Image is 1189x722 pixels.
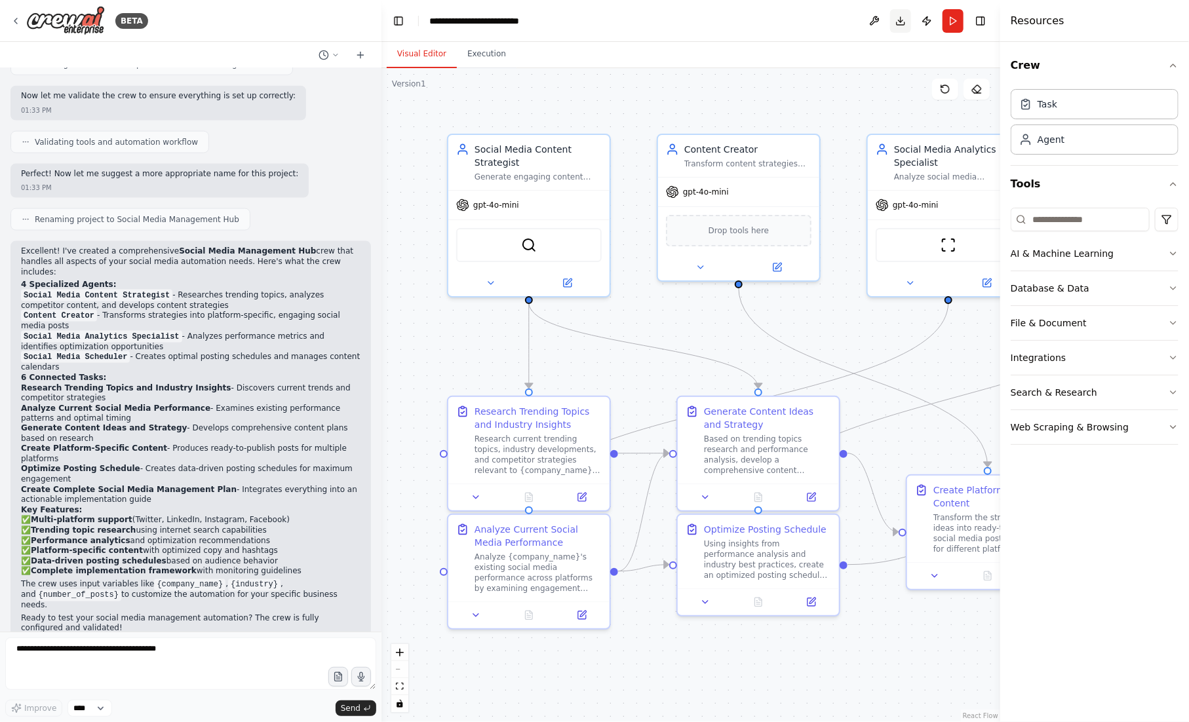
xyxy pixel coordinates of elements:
strong: 4 Specialized Agents: [21,280,117,289]
div: Generate Content Ideas and Strategy [704,405,831,431]
div: Analyze Current Social Media Performance [475,523,602,549]
nav: breadcrumb [429,14,563,28]
div: Tools [1011,202,1179,455]
div: Content CreatorTransform content strategies and ideas into platform-specific, engaging social med... [657,134,821,282]
g: Edge from 5c0df262-1fb0-4efc-ba58-c8f19df5dbca to 744a3fb2-3a80-4caa-abf1-4682642e20a5 [732,287,994,467]
g: Edge from 6739b5ad-b831-45b9-87a4-4676ad3b06aa to a5ecf508-0b8b-4827-8144-c0d4271ef4d3 [522,303,955,506]
g: Edge from a5ecf508-0b8b-4827-8144-c0d4271ef4d3 to 60ca699c-7d66-4618-bd5b-c10b42b03007 [618,447,669,578]
div: File & Document [1011,316,1087,330]
div: Optimize Posting ScheduleUsing insights from performance analysis and industry best practices, cr... [676,514,840,617]
button: AI & Machine Learning [1011,237,1179,271]
div: 01:33 PM [21,183,52,193]
code: {number_of_posts} [36,590,121,601]
span: gpt-4o-mini [683,187,729,197]
div: Crew [1011,84,1179,165]
strong: Key Features: [21,506,82,515]
button: Database & Data [1011,271,1179,305]
button: Upload files [328,667,348,687]
strong: Create Complete Social Media Management Plan [21,485,237,495]
code: {industry} [228,579,281,591]
div: Content Creator [684,143,811,156]
p: Perfect! Now let me suggest a more appropriate name for this project: [21,169,298,180]
strong: Generate Content Ideas and Strategy [21,424,187,433]
code: Social Media Content Strategist [21,290,172,301]
button: Hide right sidebar [971,12,990,30]
code: Social Media Scheduler [21,351,130,363]
button: Open in side panel [789,594,834,610]
div: Transform the strategic content ideas into ready-to-publish social media posts optimized for diff... [933,512,1061,554]
p: Now let me validate the crew to ensure everything is set up correctly: [21,91,296,102]
strong: Optimize Posting Schedule [21,465,140,474]
button: zoom in [391,644,408,661]
span: Improve [24,703,56,713]
p: ✅ (Twitter, LinkedIn, Instagram, Facebook) ✅ using internet search capabilities ✅ and optimizatio... [21,516,361,577]
button: toggle interactivity [391,695,408,712]
a: React Flow attribution [963,712,998,719]
button: Crew [1011,47,1179,84]
div: Generate engaging content ideas and strategies for {company_name} in the {industry} industry by r... [475,172,602,182]
button: Hide left sidebar [389,12,408,30]
div: Generate Content Ideas and StrategyBased on trending topics research and performance analysis, de... [676,396,840,512]
li: - Discovers current trends and competitor strategies [21,383,361,404]
li: - Transforms strategies into platform-specific, engaging social media posts [21,311,361,332]
div: Search & Research [1011,386,1097,399]
strong: Create Platform-Specific Content [21,444,167,453]
li: - Researches trending topics, analyzes competitor content, and develops content strategies [21,290,361,311]
g: Edge from dd737f07-116d-4974-9d62-7368df10d776 to 2741702e-7c36-47bb-b42e-2c95bbae0e5e [848,447,1127,571]
div: Social Media Content Strategist [475,143,602,169]
span: Validating tools and automation workflow [35,137,198,147]
div: Agent [1038,133,1064,146]
code: {company_name} [154,579,225,591]
div: Social Media Analytics SpecialistAnalyze social media engagement metrics, track performance patte... [867,134,1030,297]
strong: Platform-specific content [31,546,143,556]
div: React Flow controls [391,644,408,712]
button: Open in side panel [789,489,834,505]
button: zoom out [391,661,408,678]
button: Execution [457,41,517,68]
div: Integrations [1011,351,1066,364]
button: Open in side panel [740,259,814,275]
span: Drop tools here [709,224,770,237]
div: Based on trending topics research and performance analysis, develop a comprehensive content strat... [704,434,831,476]
img: Logo [26,6,105,35]
div: Version 1 [392,79,426,89]
p: Excellent! I've created a comprehensive crew that handles all aspects of your social media automa... [21,246,361,277]
li: - Develops comprehensive content plans based on research [21,424,361,444]
span: gpt-4o-mini [473,200,519,210]
div: Web Scraping & Browsing [1011,421,1129,434]
button: Open in side panel [559,607,604,623]
button: Open in side panel [950,275,1024,291]
div: Database & Data [1011,282,1089,295]
li: - Creates data-driven posting schedules for maximum engagement [21,465,361,485]
strong: Social Media Management Hub [179,246,316,256]
strong: Trending topic research [31,526,136,535]
strong: Performance analytics [31,537,130,546]
div: Social Media Analytics Specialist [894,143,1021,169]
li: - Analyzes performance metrics and identifies optimization opportunities [21,332,361,352]
div: BETA [115,13,148,29]
li: - Produces ready-to-publish posts for multiple platforms [21,444,361,465]
button: No output available [501,489,557,505]
div: Analyze social media engagement metrics, track performance patterns, and provide data-driven insi... [894,172,1021,182]
div: Analyze Current Social Media PerformanceAnalyze {company_name}'s existing social media performanc... [447,514,611,630]
strong: Multi-platform support [31,516,132,525]
p: The crew uses input variables like , , and to customize the automation for your specific business... [21,580,361,611]
g: Edge from a5ecf508-0b8b-4827-8144-c0d4271ef4d3 to dd737f07-116d-4974-9d62-7368df10d776 [618,558,669,578]
span: Renaming project to Social Media Management Hub [35,214,239,225]
span: Send [341,703,361,713]
button: Search & Research [1011,375,1179,409]
code: Content Creator [21,310,97,322]
div: Transform content strategies and ideas into platform-specific, engaging social media posts for {c... [684,159,811,169]
button: Web Scraping & Browsing [1011,410,1179,444]
li: - Creates optimal posting schedules and manages content calendars [21,352,361,373]
button: Improve [5,700,62,717]
g: Edge from ecc7ab39-c504-4e63-a0d2-7ad5142d327d to 60ca699c-7d66-4618-bd5b-c10b42b03007 [522,303,765,389]
button: fit view [391,678,408,695]
button: Click to speak your automation idea [351,667,371,687]
button: No output available [731,489,787,505]
div: Optimize Posting Schedule [704,523,827,536]
g: Edge from d366a657-63ba-4132-b0bf-aac6aa3d26eb to 60ca699c-7d66-4618-bd5b-c10b42b03007 [618,447,669,460]
p: Ready to test your social media management automation? The crew is fully configured and validated! [21,614,361,634]
g: Edge from 60ca699c-7d66-4618-bd5b-c10b42b03007 to 744a3fb2-3a80-4caa-abf1-4682642e20a5 [848,447,898,539]
button: No output available [731,594,787,610]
